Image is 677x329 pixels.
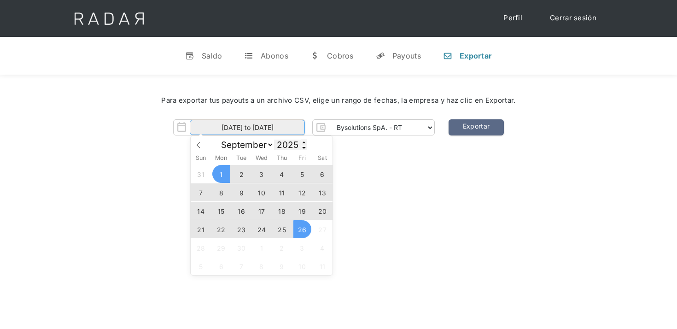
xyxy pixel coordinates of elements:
span: September 9, 2025 [233,183,251,201]
span: September 3, 2025 [253,165,271,183]
div: n [443,51,452,60]
span: October 1, 2025 [253,239,271,257]
div: Saldo [202,51,222,60]
span: September 4, 2025 [273,165,291,183]
span: September 29, 2025 [212,239,230,257]
span: Fri [292,155,312,161]
span: October 6, 2025 [212,257,230,275]
span: Tue [231,155,251,161]
div: Abonos [261,51,288,60]
span: August 31, 2025 [192,165,210,183]
span: October 7, 2025 [233,257,251,275]
span: October 11, 2025 [314,257,332,275]
span: September 6, 2025 [314,165,332,183]
span: Sun [191,155,211,161]
div: Para exportar tus payouts a un archivo CSV, elige un rango de fechas, la empresa y haz clic en Ex... [28,95,649,106]
span: September 13, 2025 [314,183,332,201]
span: Sat [312,155,333,161]
span: September 25, 2025 [273,220,291,238]
span: September 20, 2025 [314,202,332,220]
span: October 4, 2025 [314,239,332,257]
span: September 30, 2025 [233,239,251,257]
span: September 17, 2025 [253,202,271,220]
span: September 12, 2025 [293,183,311,201]
form: Form [173,119,435,135]
a: Cerrar sesión [541,9,606,27]
span: September 15, 2025 [212,202,230,220]
span: September 22, 2025 [212,220,230,238]
div: w [310,51,320,60]
span: October 2, 2025 [273,239,291,257]
div: t [244,51,253,60]
span: September 16, 2025 [233,202,251,220]
span: Thu [272,155,292,161]
div: Exportar [460,51,492,60]
span: September 8, 2025 [212,183,230,201]
span: September 26, 2025 [293,220,311,238]
div: y [376,51,385,60]
span: September 28, 2025 [192,239,210,257]
a: Perfil [494,9,531,27]
span: Mon [211,155,231,161]
span: September 27, 2025 [314,220,332,238]
select: Month [216,139,274,151]
span: September 2, 2025 [233,165,251,183]
span: September 24, 2025 [253,220,271,238]
span: September 5, 2025 [293,165,311,183]
span: October 3, 2025 [293,239,311,257]
span: September 19, 2025 [293,202,311,220]
span: October 5, 2025 [192,257,210,275]
span: September 23, 2025 [233,220,251,238]
span: September 7, 2025 [192,183,210,201]
span: October 8, 2025 [253,257,271,275]
a: Exportar [449,119,504,135]
span: Wed [251,155,272,161]
span: September 1, 2025 [212,165,230,183]
span: September 10, 2025 [253,183,271,201]
span: September 21, 2025 [192,220,210,238]
div: v [185,51,194,60]
span: October 10, 2025 [293,257,311,275]
input: Year [274,140,307,150]
span: October 9, 2025 [273,257,291,275]
div: Cobros [327,51,354,60]
span: September 18, 2025 [273,202,291,220]
span: September 11, 2025 [273,183,291,201]
span: September 14, 2025 [192,202,210,220]
div: Payouts [392,51,421,60]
